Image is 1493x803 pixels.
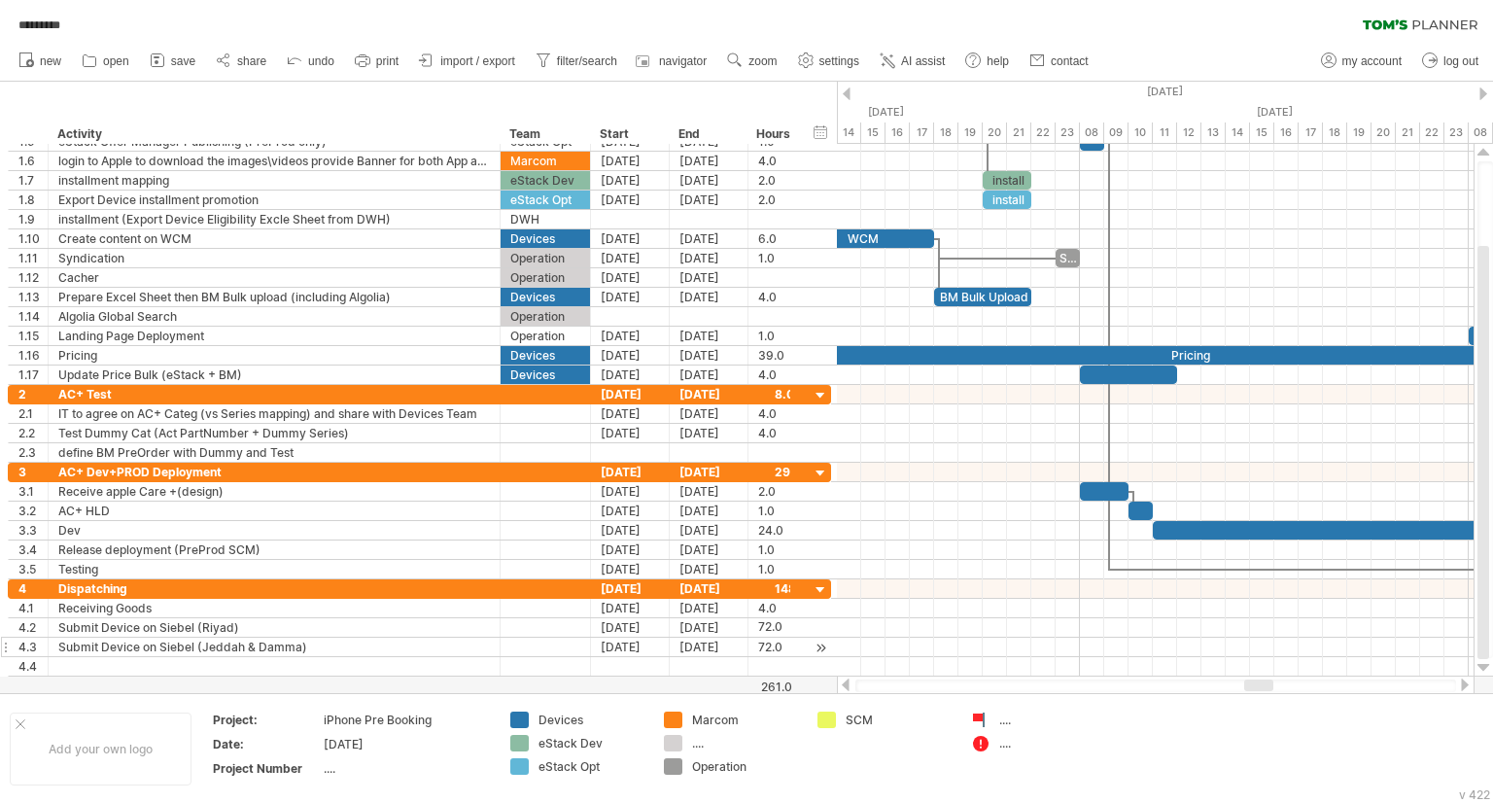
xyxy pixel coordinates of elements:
div: Dev [58,521,490,540]
div: 1.0 [758,327,790,345]
div: [DATE] [591,560,670,578]
div: [DATE] [670,152,748,170]
a: share [211,49,272,74]
span: save [171,54,195,68]
div: .... [999,712,1105,728]
div: [DATE] [670,404,748,423]
span: share [237,54,266,68]
span: settings [819,54,859,68]
div: [DATE] [591,638,670,656]
div: [DATE] [591,288,670,306]
div: [DATE] [670,385,748,403]
div: Pricing [58,346,490,365]
div: 4.2 [18,618,48,637]
div: Thursday, 11 September 2025 [1080,102,1469,122]
a: filter/search [531,49,623,74]
div: [DATE] [670,618,748,637]
a: undo [282,49,340,74]
div: Devices [510,288,580,306]
div: Activity [57,124,489,144]
div: [DATE] [591,229,670,248]
div: Testing [58,560,490,578]
div: login to Apple to download the images\videos provide Banner for both App and web Coming Soon\Land... [58,152,490,170]
div: Dispatching [58,579,490,598]
div: installment mapping [58,171,490,190]
div: [DATE] [591,579,670,598]
a: print [350,49,404,74]
div: 23 [1444,122,1469,143]
div: [DATE] [670,424,748,442]
div: [DATE] [591,191,670,209]
div: [DATE] [670,502,748,520]
div: Devices [510,229,580,248]
span: help [987,54,1009,68]
div: iPhone Pre Booking [324,712,487,728]
div: Devices [510,366,580,384]
div: Submit Device on Siebel (Riyad) [58,618,490,637]
div: 18 [934,122,958,143]
span: AI assist [901,54,945,68]
div: [DATE] [670,171,748,190]
div: Wednesday, 10 September 2025 [691,102,1080,122]
div: 1.17 [18,366,48,384]
div: AC+ HLD [58,502,490,520]
div: WCM [788,229,934,248]
div: 19 [1347,122,1371,143]
div: 4 [18,579,48,598]
div: [DATE] [670,346,748,365]
div: 20 [983,122,1007,143]
div: [DATE] [591,327,670,345]
div: [DATE] [591,599,670,617]
div: Export Device installment promotion [58,191,490,209]
div: [DATE] [591,541,670,559]
div: 1.9 [18,210,48,228]
div: 19 [958,122,983,143]
a: help [960,49,1015,74]
div: 4.4 [18,657,48,676]
div: 1.6 [18,152,48,170]
div: Prepare Excel Sheet then BM Bulk upload (including Algolia) [58,288,490,306]
div: 15 [861,122,885,143]
div: 17 [1299,122,1323,143]
div: Cacher [58,268,490,287]
div: 2.0 [758,482,790,501]
div: Marcom [510,152,580,170]
div: 1.0 [758,249,790,267]
span: log out [1443,54,1478,68]
div: 1.0 [758,502,790,520]
span: zoom [748,54,777,68]
div: Project: [213,712,320,728]
div: IT to agree on AC+ Categ (vs Series mapping) and share with Devices Team [58,404,490,423]
div: [DATE] [591,268,670,287]
div: 1.0 [758,541,790,559]
div: [DATE] [670,482,748,501]
div: 72.0 [758,638,790,656]
span: navigator [659,54,707,68]
a: new [14,49,67,74]
div: [DATE] [591,385,670,403]
div: [DATE] [670,288,748,306]
div: 24.0 [758,521,790,540]
div: v 422 [1459,787,1490,802]
div: 08 [1469,122,1493,143]
div: [DATE] [591,463,670,481]
div: [DATE] [591,366,670,384]
div: 21 [1007,122,1031,143]
div: 2.0 [758,191,790,209]
div: 2 [18,385,48,403]
div: 1.10 [18,229,48,248]
div: install [983,171,1031,190]
div: Update Price Bulk (eStack + BM) [58,366,490,384]
span: new [40,54,61,68]
div: 18 [1323,122,1347,143]
div: [DATE] [670,560,748,578]
div: Marcom [692,712,798,728]
span: print [376,54,399,68]
div: 15 [1250,122,1274,143]
div: eStack Dev [510,171,580,190]
div: eStack Opt [538,758,644,775]
div: 22 [1031,122,1056,143]
div: 1.16 [18,346,48,365]
div: End [678,124,737,144]
div: [DATE] [670,463,748,481]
